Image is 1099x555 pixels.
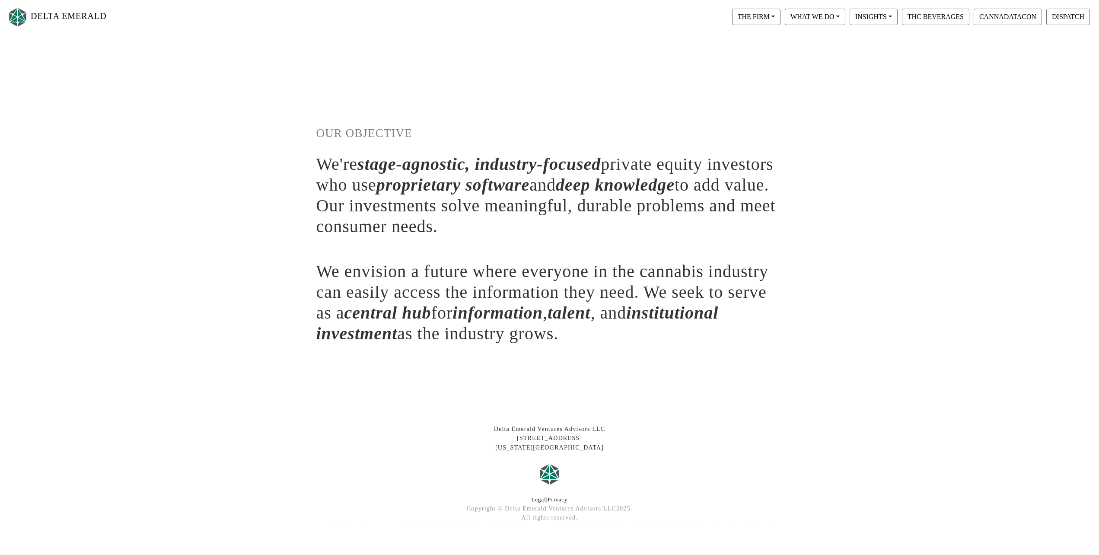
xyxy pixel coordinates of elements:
div: At Delta Emerald Ventures, we lead in cannabis technology investing and industry insights, levera... [310,523,790,527]
a: Privacy [548,497,567,503]
h1: OUR OBJECTIVE [316,126,783,140]
span: central hub [344,303,431,322]
div: All rights reserved. [310,513,790,523]
a: CANNADATACON [972,13,1044,20]
span: deep knowledge [556,175,675,195]
h1: We envision a future where everyone in the cannabis industry can easily access the information th... [316,261,783,344]
span: information [452,303,543,322]
h1: We're private equity investors who use and to add value. Our investments solve meaningful, durabl... [316,154,783,237]
button: CANNADATACON [974,9,1042,25]
button: WHAT WE DO [785,9,845,25]
button: INSIGHTS [850,9,898,25]
span: stage-agnostic, industry-focused [357,154,601,174]
div: | [310,496,790,504]
a: DELTA EMERALD [7,3,107,31]
div: Copyright © Delta Emerald Ventures Advisors LLC 2025 . [310,504,790,514]
a: THC BEVERAGES [900,13,972,20]
div: Delta Emerald Ventures Advisors LLC [STREET_ADDRESS] [US_STATE][GEOGRAPHIC_DATA] [310,424,790,453]
a: DISPATCH [1044,13,1092,20]
img: Logo [7,6,29,29]
button: THC BEVERAGES [902,9,969,25]
span: talent [548,303,590,322]
button: DISPATCH [1046,9,1090,25]
a: Legal [532,497,546,503]
span: proprietary software [376,175,529,195]
button: THE FIRM [732,9,780,25]
img: Logo [537,461,563,487]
